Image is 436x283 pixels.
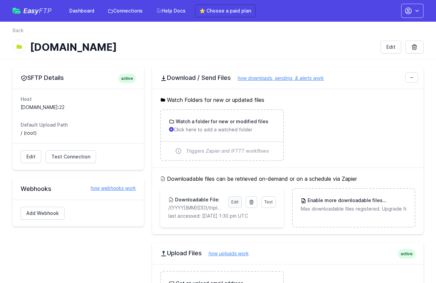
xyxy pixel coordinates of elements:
[21,185,136,193] h2: Webhooks
[13,27,24,34] a: Back
[195,4,256,17] a: ⭐ Choose a paid plan
[383,197,407,204] span: Upgrade
[264,199,273,204] span: Test
[46,150,96,163] a: Test Connection
[202,251,249,256] a: how uploads work
[21,122,136,128] dt: Default Upload Path
[13,27,423,38] nav: Breadcrumb
[23,7,52,14] span: Easy
[169,126,275,133] p: Click here to add a watched folder
[13,8,21,14] img: easyftp_logo.png
[13,7,52,14] a: EasyFTP
[168,204,224,211] p: /{YYYY}{MM}{DD}/triple_20_call_leads_{YYYY}_{MM}_{DD}_{24HH}.csv
[21,207,65,220] a: Add Webhook
[160,74,415,82] h2: Download / Send Files
[39,7,52,15] span: FTP
[84,185,136,192] a: how webhooks work
[174,118,268,125] h3: Watch a folder for new or modified files
[161,110,283,160] a: Watch a folder for new or modified files Click here to add a watched folder Triggers Zapier and I...
[293,189,415,220] a: Enable more downloadable filesUpgrade Max downloadable files registered. Upgrade for more.
[160,175,415,183] h5: Downloadable files can be retrieved on-demand or on a schedule via Zapier
[402,249,428,275] iframe: Drift Widget Chat Controller
[301,205,407,212] p: Max downloadable files registered. Upgrade for more.
[21,150,41,163] a: Edit
[21,74,136,82] h2: SFTP Details
[65,5,98,17] a: Dashboard
[381,41,401,53] a: Edit
[168,213,275,219] p: last accessed: [DATE] 1:30 pm UTC
[104,5,147,17] a: Connections
[30,41,375,53] h1: [DOMAIN_NAME]
[231,75,324,81] a: how downloads, sending, & alerts work
[261,196,276,208] a: Test
[160,96,415,104] h5: Watch Folders for new or updated files
[398,249,415,259] span: active
[21,96,136,103] dt: Host
[174,196,220,203] h3: Downloadable File:
[118,74,136,83] span: active
[51,153,90,160] span: Test Connection
[306,197,407,204] h3: Enable more downloadable files
[160,249,415,257] h2: Upload Files
[228,196,242,208] a: Edit
[21,130,136,136] dd: / (root)
[152,5,190,17] a: Help Docs
[186,148,269,154] span: Triggers Zapier and IFTTT workflows
[21,104,136,111] dd: [DOMAIN_NAME]:22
